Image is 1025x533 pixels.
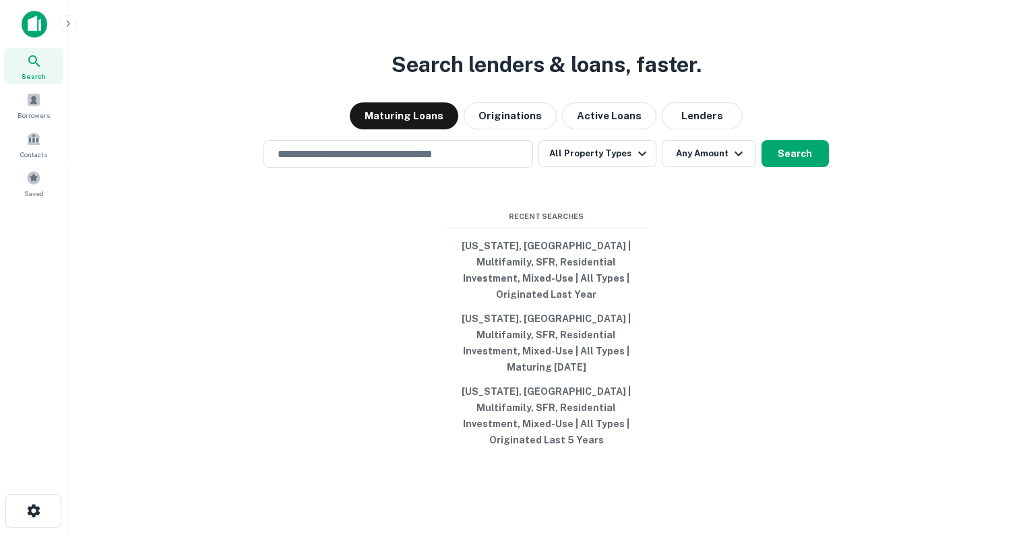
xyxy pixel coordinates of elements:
button: [US_STATE], [GEOGRAPHIC_DATA] | Multifamily, SFR, Residential Investment, Mixed-Use | All Types |... [445,379,648,452]
button: All Property Types [538,140,656,167]
button: Maturing Loans [350,102,458,129]
button: Search [762,140,829,167]
span: Contacts [20,149,47,160]
span: Search [22,71,46,82]
button: [US_STATE], [GEOGRAPHIC_DATA] | Multifamily, SFR, Residential Investment, Mixed-Use | All Types |... [445,234,648,307]
a: Search [4,48,63,84]
span: Saved [24,188,44,199]
a: Borrowers [4,87,63,123]
button: Originations [464,102,557,129]
span: Recent Searches [445,211,648,222]
span: Borrowers [18,110,50,121]
a: Saved [4,165,63,201]
h3: Search lenders & loans, faster. [392,49,702,81]
button: [US_STATE], [GEOGRAPHIC_DATA] | Multifamily, SFR, Residential Investment, Mixed-Use | All Types |... [445,307,648,379]
img: capitalize-icon.png [22,11,47,38]
a: Contacts [4,126,63,162]
button: Any Amount [662,140,756,167]
button: Lenders [662,102,743,129]
button: Active Loans [562,102,656,129]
